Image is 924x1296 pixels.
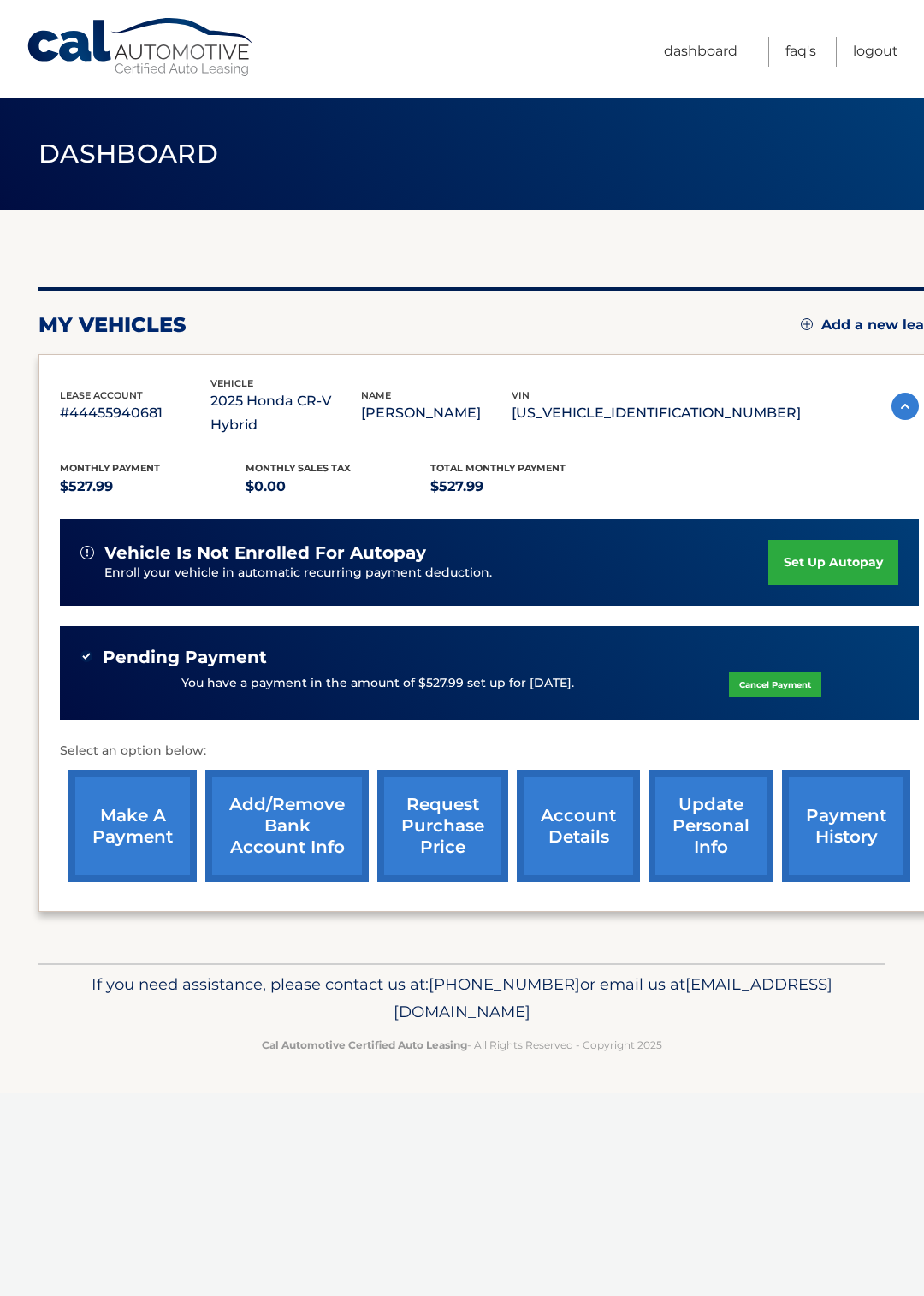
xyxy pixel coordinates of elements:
a: Add/Remove bank account info [205,770,369,882]
span: lease account [60,389,143,401]
a: FAQ's [785,37,816,67]
a: Logout [853,37,898,67]
a: payment history [782,770,910,882]
a: Cancel Payment [729,672,821,697]
p: [US_VEHICLE_IDENTIFICATION_NUMBER] [512,401,801,425]
a: Cal Automotive [26,17,257,78]
span: Pending Payment [103,647,267,668]
p: $527.99 [430,475,616,499]
span: Monthly Payment [60,462,160,474]
p: #44455940681 [60,401,210,425]
span: Dashboard [38,138,218,169]
p: You have a payment in the amount of $527.99 set up for [DATE]. [181,674,574,693]
img: check-green.svg [80,650,92,662]
span: vin [512,389,530,401]
a: account details [517,770,640,882]
span: name [361,389,391,401]
p: 2025 Honda CR-V Hybrid [210,389,361,437]
span: vehicle [210,377,253,389]
h2: my vehicles [38,312,187,338]
span: [PHONE_NUMBER] [429,974,580,994]
img: add.svg [801,318,813,330]
img: accordion-active.svg [891,393,919,420]
a: update personal info [649,770,773,882]
span: [EMAIL_ADDRESS][DOMAIN_NAME] [394,974,832,1021]
span: Monthly sales Tax [246,462,351,474]
p: [PERSON_NAME] [361,401,512,425]
a: make a payment [68,770,197,882]
a: request purchase price [377,770,508,882]
p: If you need assistance, please contact us at: or email us at [64,971,860,1026]
strong: Cal Automotive Certified Auto Leasing [262,1039,467,1051]
span: vehicle is not enrolled for autopay [104,542,426,564]
span: Total Monthly Payment [430,462,566,474]
p: Select an option below: [60,741,919,761]
a: Dashboard [664,37,737,67]
p: $0.00 [246,475,431,499]
p: - All Rights Reserved - Copyright 2025 [64,1036,860,1054]
img: alert-white.svg [80,546,94,559]
p: Enroll your vehicle in automatic recurring payment deduction. [104,564,768,583]
p: $527.99 [60,475,246,499]
a: set up autopay [768,540,898,585]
